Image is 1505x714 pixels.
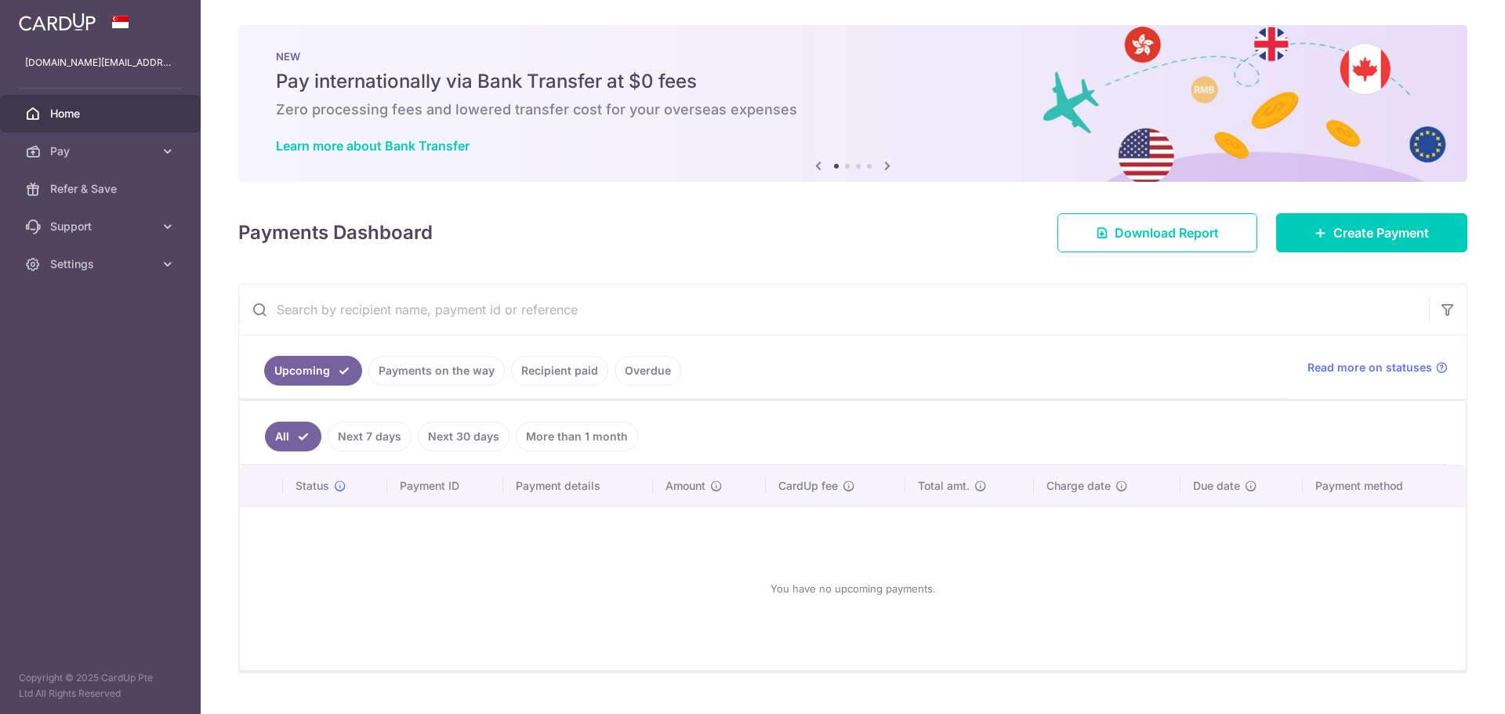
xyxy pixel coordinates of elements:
a: Learn more about Bank Transfer [276,138,470,154]
span: Settings [50,256,154,272]
p: NEW [276,50,1430,63]
span: Download Report [1115,223,1219,242]
img: CardUp [19,13,96,31]
a: More than 1 month [516,422,638,451]
a: Read more on statuses [1307,360,1448,375]
span: Total amt. [918,478,970,494]
span: Amount [665,478,705,494]
a: Upcoming [264,356,362,386]
a: Create Payment [1276,213,1467,252]
a: Recipient paid [511,356,608,386]
span: Pay [50,143,154,159]
span: CardUp fee [778,478,838,494]
th: Payment ID [387,466,503,506]
span: Read more on statuses [1307,360,1432,375]
a: Overdue [615,356,681,386]
span: Support [50,219,154,234]
th: Payment method [1303,466,1466,506]
span: Status [296,478,329,494]
span: Charge date [1046,478,1111,494]
input: Search by recipient name, payment id or reference [239,285,1429,335]
a: Next 7 days [328,422,412,451]
a: All [265,422,321,451]
span: Due date [1193,478,1240,494]
h5: Pay internationally via Bank Transfer at $0 fees [276,69,1430,94]
th: Payment details [503,466,654,506]
span: Home [50,106,154,121]
h6: Zero processing fees and lowered transfer cost for your overseas expenses [276,100,1430,119]
a: Next 30 days [418,422,510,451]
a: Download Report [1057,213,1257,252]
p: [DOMAIN_NAME][EMAIL_ADDRESS][DOMAIN_NAME] [25,55,176,71]
img: Bank transfer banner [238,25,1467,182]
div: You have no upcoming payments. [259,520,1447,658]
span: Refer & Save [50,181,154,197]
a: Payments on the way [368,356,505,386]
span: Create Payment [1333,223,1429,242]
h4: Payments Dashboard [238,219,433,247]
